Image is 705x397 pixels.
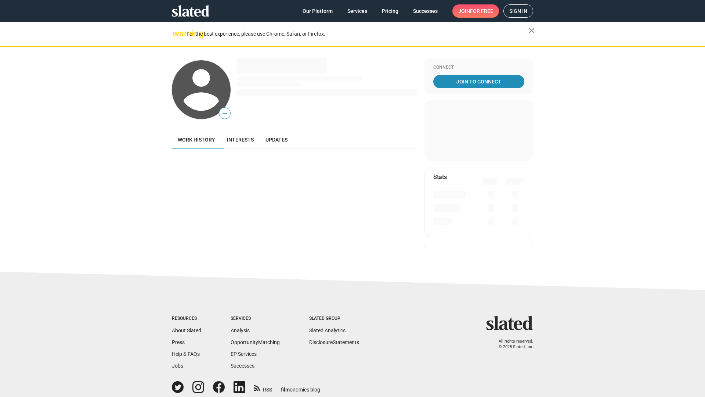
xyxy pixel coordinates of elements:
a: Successes [407,4,444,18]
a: filmonomics blog [281,380,320,393]
span: Our Platform [303,4,333,18]
a: Slated Analytics [309,328,346,333]
span: Join [458,4,493,18]
a: Pricing [376,4,404,18]
a: Work history [172,131,221,149]
mat-card-title: Stats [433,173,447,181]
a: EP Services [231,351,257,357]
p: All rights reserved. © 2025 Slated, Inc. [491,339,533,350]
span: Join To Connect [435,75,523,88]
a: Updates [260,131,293,149]
span: Interests [227,137,254,143]
a: Successes [231,363,254,369]
span: Services [347,4,367,18]
a: Help & FAQs [172,351,200,357]
mat-icon: close [527,26,536,35]
span: — [219,109,230,118]
a: Jobs [172,363,183,369]
span: film [281,387,290,393]
a: Join To Connect [433,75,524,88]
a: RSS [254,382,272,393]
div: Resources [172,316,201,322]
a: Analysis [231,328,250,333]
mat-icon: warning [173,29,181,38]
span: Successes [413,4,438,18]
span: Pricing [382,4,398,18]
div: Slated Group [309,316,359,322]
div: For the best experience, please use Chrome, Safari, or Firefox. [187,29,529,39]
div: Services [231,316,280,322]
a: Joinfor free [452,4,499,18]
a: Press [172,339,185,345]
a: DisclosureStatements [309,339,359,345]
div: Connect [433,65,524,71]
a: Sign in [503,4,533,18]
span: Sign in [509,5,527,17]
a: Interests [221,131,260,149]
span: Updates [265,137,288,143]
a: Our Platform [297,4,339,18]
span: Work history [178,137,215,143]
a: OpportunityMatching [231,339,280,345]
a: About Slated [172,328,201,333]
a: Services [341,4,373,18]
span: for free [470,4,493,18]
